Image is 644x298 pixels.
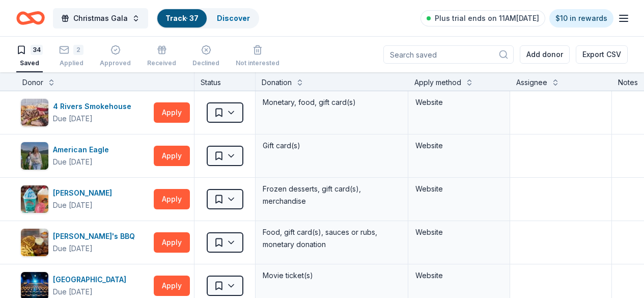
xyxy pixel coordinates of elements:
[31,45,43,55] div: 34
[192,41,219,72] button: Declined
[414,76,461,89] div: Apply method
[73,45,83,55] div: 2
[59,59,83,67] div: Applied
[21,99,48,126] img: Image for 4 Rivers Smokehouse
[100,41,131,72] button: Approved
[53,286,93,298] div: Due [DATE]
[21,185,48,213] img: Image for Bahama Buck's
[147,41,176,72] button: Received
[53,113,93,125] div: Due [DATE]
[21,229,48,256] img: Image for Bubbaque's BBQ
[576,45,628,64] button: Export CSV
[53,144,113,156] div: American Eagle
[415,140,502,152] div: Website
[262,225,402,252] div: Food, gift card(s), sauces or rubs, monetary donation
[415,96,502,109] div: Website
[217,14,250,22] a: Discover
[194,72,256,91] div: Status
[59,41,83,72] button: 2Applied
[262,139,402,153] div: Gift card(s)
[415,269,502,282] div: Website
[516,76,547,89] div: Assignee
[435,12,539,24] span: Plus trial ends on 11AM[DATE]
[262,182,402,208] div: Frozen desserts, gift card(s), merchandise
[16,59,43,67] div: Saved
[520,45,570,64] button: Add donor
[262,76,292,89] div: Donation
[236,41,279,72] button: Not interested
[53,100,135,113] div: 4 Rivers Smokehouse
[154,102,190,123] button: Apply
[154,232,190,253] button: Apply
[165,14,199,22] a: Track· 37
[421,10,545,26] a: Plus trial ends on 11AM[DATE]
[21,142,48,170] img: Image for American Eagle
[53,8,148,29] button: Christmas Gala
[20,98,150,127] button: Image for 4 Rivers Smokehouse4 Rivers SmokehouseDue [DATE]
[383,45,514,64] input: Search saved
[154,276,190,296] button: Apply
[415,183,502,195] div: Website
[20,142,150,170] button: Image for American EagleAmerican EagleDue [DATE]
[262,95,402,110] div: Monetary, food, gift card(s)
[100,59,131,67] div: Approved
[156,8,259,29] button: Track· 37Discover
[618,76,638,89] div: Notes
[549,9,613,28] a: $10 in rewards
[262,268,402,283] div: Movie ticket(s)
[20,228,150,257] button: Image for Bubbaque's BBQ[PERSON_NAME]'s BBQDue [DATE]
[53,156,93,168] div: Due [DATE]
[16,6,45,30] a: Home
[147,59,176,67] div: Received
[415,226,502,238] div: Website
[192,59,219,67] div: Declined
[73,12,128,24] span: Christmas Gala
[53,242,93,255] div: Due [DATE]
[53,187,116,199] div: [PERSON_NAME]
[20,185,150,213] button: Image for Bahama Buck's[PERSON_NAME]Due [DATE]
[236,59,279,67] div: Not interested
[154,189,190,209] button: Apply
[53,199,93,211] div: Due [DATE]
[22,76,43,89] div: Donor
[53,274,130,286] div: [GEOGRAPHIC_DATA]
[16,41,43,72] button: 34Saved
[154,146,190,166] button: Apply
[53,230,139,242] div: [PERSON_NAME]'s BBQ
